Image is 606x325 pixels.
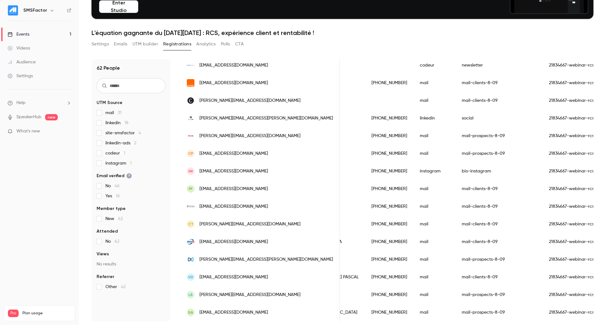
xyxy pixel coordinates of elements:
div: [PHONE_NUMBER] [365,304,413,321]
span: Pro [8,310,19,317]
div: mail-prospects-8-09 [455,304,543,321]
span: FF [189,186,193,192]
div: mail [413,268,455,286]
div: mail [413,92,455,109]
div: Settings [8,73,33,79]
div: mail [413,145,455,162]
span: Referrer [97,274,114,280]
span: Email verified [97,173,132,179]
span: [EMAIL_ADDRESS][DOMAIN_NAME] [199,62,268,69]
div: instagram [413,162,455,180]
span: mail [105,110,122,116]
div: mail-clients-8-09 [455,180,543,198]
div: [PHONE_NUMBER] [365,198,413,215]
span: [EMAIL_ADDRESS][DOMAIN_NAME] [199,203,268,210]
div: [PHONE_NUMBER] [365,286,413,304]
button: UTM builder [133,39,158,49]
img: orange.fr [187,79,194,87]
span: site-smsfactor [105,130,141,136]
span: [PERSON_NAME][EMAIL_ADDRESS][PERSON_NAME][DOMAIN_NAME] [199,115,333,122]
section: facet-groups [97,100,165,290]
span: 42 [121,285,126,289]
span: VD [188,274,193,280]
span: 2 [134,141,136,145]
div: mail [413,286,455,304]
span: [EMAIL_ADDRESS][DOMAIN_NAME] [199,80,268,86]
div: [PHONE_NUMBER] [365,127,413,145]
div: mail-prospects-8-09 [455,145,543,162]
img: SMSFactor [8,5,18,15]
span: 4 [139,131,141,135]
div: mail [413,74,455,92]
button: Settings [92,39,109,49]
span: Other [105,284,126,290]
img: simplebo.fr [187,114,194,122]
div: [PHONE_NUMBER] [365,145,413,162]
span: [EMAIL_ADDRESS][DOMAIN_NAME] [199,274,268,281]
div: mail [413,251,455,268]
span: 18 [124,121,128,125]
div: mail-clients-8-09 [455,233,543,251]
img: mitel.com [187,256,194,263]
span: 46 [115,184,120,188]
div: newsletter [455,56,543,74]
div: social [455,109,543,127]
span: linkedin-ads [105,140,136,146]
span: No [105,238,119,245]
div: linkedin [413,109,455,127]
span: SA [188,310,193,315]
button: CTA [235,39,244,49]
img: phycomania.com [187,65,194,66]
div: [PHONE_NUMBER] [365,251,413,268]
span: Views [97,251,109,257]
div: [PHONE_NUMBER] [365,109,413,127]
span: 1 [130,161,132,165]
div: [PHONE_NUMBER] [365,268,413,286]
span: linkedin [105,120,128,126]
div: mail [413,198,455,215]
div: mail-clients-8-09 [455,268,543,286]
span: NK [188,168,193,174]
span: [PERSON_NAME][EMAIL_ADDRESS][DOMAIN_NAME] [199,292,300,298]
a: SpeakerHub [16,114,41,120]
img: cyrnea.com [187,97,194,104]
span: Plan usage [22,311,71,316]
img: 24-7services.eu [187,206,194,207]
img: soco.be [187,238,194,246]
span: ct [188,221,193,227]
span: codeur [105,150,125,156]
button: Enter Studio [99,0,138,13]
span: No [105,183,120,189]
div: mail [413,215,455,233]
span: 16 [116,194,120,198]
img: va-co.fr [187,134,194,137]
button: Analytics [196,39,216,49]
span: 31 [118,111,122,115]
div: [PHONE_NUMBER] [365,74,413,92]
span: instagram [105,160,132,166]
div: mail-prospects-8-09 [455,286,543,304]
div: mail-clients-8-09 [455,215,543,233]
div: [PHONE_NUMBER] [365,180,413,198]
button: Registrations [163,39,191,49]
span: [EMAIL_ADDRESS][DOMAIN_NAME] [199,239,268,245]
button: Emails [114,39,127,49]
div: mail-clients-8-09 [455,74,543,92]
div: codeur [413,56,455,74]
span: New [105,216,123,222]
div: Videos [8,45,30,51]
span: 1 [124,151,125,155]
div: Events [8,31,29,38]
span: new [45,114,58,120]
div: mail [413,233,455,251]
span: What's new [16,128,40,135]
div: bio-instagram [455,162,543,180]
div: [PHONE_NUMBER] [365,215,413,233]
span: [PERSON_NAME][EMAIL_ADDRESS][DOMAIN_NAME] [199,221,300,228]
span: [EMAIL_ADDRESS][DOMAIN_NAME] [199,186,268,192]
div: mail [413,180,455,198]
div: mail-prospects-8-09 [455,127,543,145]
iframe: Noticeable Trigger [64,129,71,134]
span: Yes [105,193,120,199]
div: mail-clients-8-09 [455,198,543,215]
